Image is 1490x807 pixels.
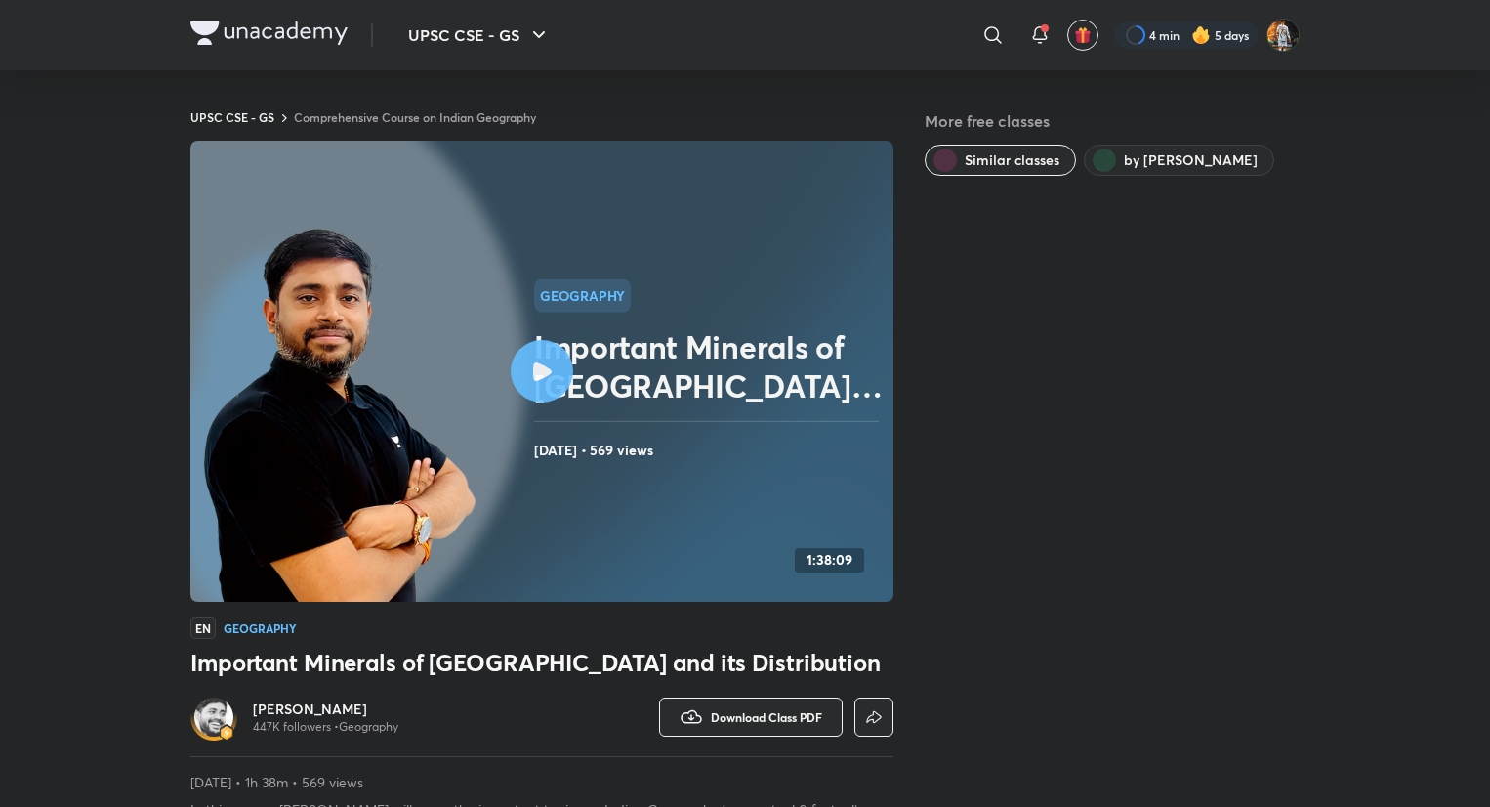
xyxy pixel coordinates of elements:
[224,622,296,634] h4: Geography
[396,16,562,55] button: UPSC CSE - GS
[1074,26,1092,44] img: avatar
[190,647,893,678] h3: Important Minerals of [GEOGRAPHIC_DATA] and its Distribution
[294,109,536,125] a: Comprehensive Course on Indian Geography
[1266,19,1300,52] img: Prakhar Singh
[711,709,822,725] span: Download Class PDF
[190,21,348,45] img: Company Logo
[194,698,233,737] img: Avatar
[253,700,398,719] a: [PERSON_NAME]
[1084,145,1274,176] button: by Sudarshan Gurjar
[534,438,886,463] h4: [DATE] • 569 views
[925,109,1300,133] h5: More free classes
[1067,20,1098,51] button: avatar
[190,109,274,125] a: UPSC CSE - GS
[190,617,216,639] span: EN
[807,552,852,569] h4: 1:38:09
[534,327,886,405] h2: Important Minerals of [GEOGRAPHIC_DATA] and its Distribution
[190,773,893,792] p: [DATE] • 1h 38m • 569 views
[925,145,1076,176] button: Similar classes
[659,698,843,737] button: Download Class PDF
[220,726,233,740] img: badge
[965,150,1059,170] span: Similar classes
[190,694,237,741] a: Avatarbadge
[190,21,348,50] a: Company Logo
[253,719,398,735] p: 447K followers • Geography
[1191,25,1211,45] img: streak
[1124,150,1258,170] span: by Sudarshan Gurjar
